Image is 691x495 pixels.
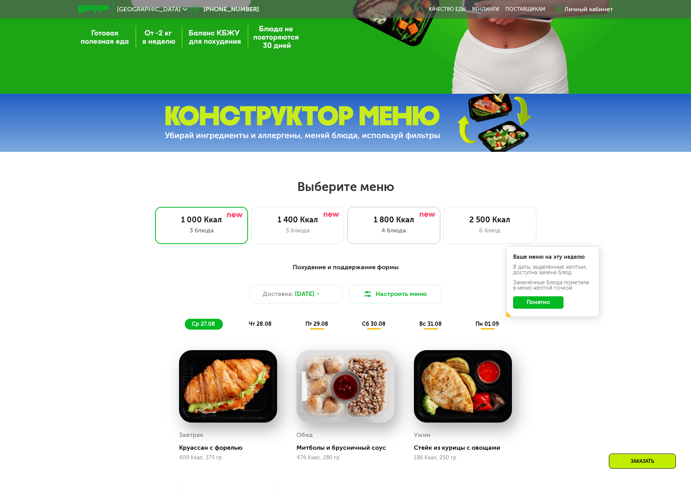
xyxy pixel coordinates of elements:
[191,5,259,14] a: [PHONE_NUMBER]
[192,321,215,327] span: ср 27.08
[305,321,328,327] span: пт 29.08
[362,321,386,327] span: сб 30.08
[513,296,563,309] button: Понятно
[179,429,203,441] div: Завтрак
[419,321,442,327] span: вс 31.08
[295,289,314,299] span: [DATE]
[259,215,336,224] div: 1 400 Ккал
[249,321,272,327] span: чт 28.08
[163,215,240,224] div: 1 000 Ккал
[414,429,431,441] div: Ужин
[179,444,283,452] div: Круассан с форелью
[117,6,181,12] span: [GEOGRAPHIC_DATA]
[355,215,432,224] div: 1 800 Ккал
[349,285,442,303] button: Настроить меню
[451,215,528,224] div: 2 500 Ккал
[564,5,613,14] div: Личный кабинет
[513,265,592,275] div: В даты, выделенные желтым, доступна замена блюд.
[513,280,592,291] div: Заменённые блюда пометили в меню жёлтой точкой.
[296,429,313,441] div: Обед
[296,455,395,461] div: 476 Ккал, 280 гр
[505,6,545,12] div: поставщикам
[259,226,336,235] div: 3 блюда
[25,179,666,194] h2: Выберите меню
[429,6,466,12] a: Качество еды
[451,226,528,235] div: 6 блюд
[296,444,401,452] div: Митболы и брусничный соус
[116,263,575,272] div: Похудение и поддержание формы
[476,321,499,327] span: пн 01.09
[609,454,676,469] div: Заказать
[513,254,592,260] div: Ваше меню на эту неделю
[263,289,293,299] span: Доставка:
[414,455,512,461] div: 186 Ккал, 250 гр
[472,6,499,12] a: Вендинги
[163,226,240,235] div: 3 блюда
[414,444,518,452] div: Стейк из курицы с овощами
[179,455,277,461] div: 409 Ккал, 175 гр
[355,226,432,235] div: 4 блюда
